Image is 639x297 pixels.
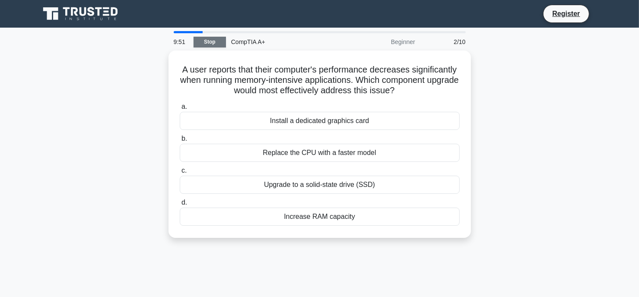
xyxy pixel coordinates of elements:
div: Increase RAM capacity [180,208,460,226]
div: CompTIA A+ [226,33,345,51]
div: Replace the CPU with a faster model [180,144,460,162]
a: Register [547,8,585,19]
div: Beginner [345,33,420,51]
div: 2/10 [420,33,471,51]
div: Install a dedicated graphics card [180,112,460,130]
div: Upgrade to a solid-state drive (SSD) [180,176,460,194]
span: c. [181,167,187,174]
h5: A user reports that their computer's performance decreases significantly when running memory-inte... [179,64,461,96]
a: Stop [194,37,226,47]
div: 9:51 [168,33,194,51]
span: a. [181,103,187,110]
span: b. [181,135,187,142]
span: d. [181,199,187,206]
